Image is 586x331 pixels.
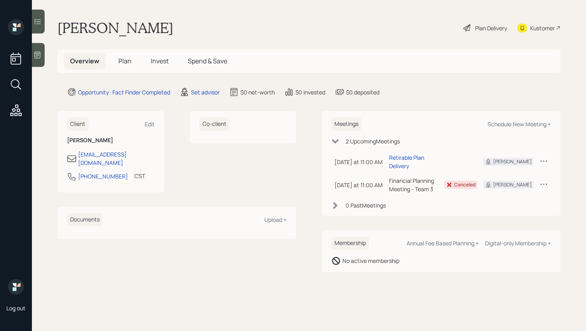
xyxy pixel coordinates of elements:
div: Financial Planning Meeting - Team 3 [389,176,438,193]
h6: [PERSON_NAME] [67,137,155,144]
h6: Documents [67,213,103,226]
div: No active membership [342,257,399,265]
div: Plan Delivery [475,24,507,32]
div: $0 invested [295,88,325,96]
h6: Co-client [199,118,230,131]
div: $0 net-worth [240,88,275,96]
div: Annual Fee Based Planning + [407,239,479,247]
div: [PHONE_NUMBER] [78,172,128,180]
div: [PERSON_NAME] [493,158,532,165]
span: Invest [151,57,169,65]
h1: [PERSON_NAME] [57,19,173,37]
h6: Meetings [331,118,362,131]
h6: Membership [331,237,369,250]
div: $0 deposited [346,88,380,96]
div: Edit [145,120,155,128]
div: Opportunity · Fact Finder Completed [78,88,170,96]
div: 2 Upcoming Meeting s [346,137,400,145]
h6: Client [67,118,88,131]
span: Overview [70,57,99,65]
div: Canceled [454,181,476,188]
div: Schedule New Meeting + [488,120,551,128]
div: 0 Past Meeting s [346,201,386,210]
div: Retirable Plan Delivery [389,153,438,170]
img: retirable_logo.png [8,279,24,295]
div: [DATE] at 11:00 AM [334,181,383,189]
span: Spend & Save [188,57,227,65]
div: Digital-only Membership + [485,239,551,247]
div: Upload + [264,216,287,223]
div: [EMAIL_ADDRESS][DOMAIN_NAME] [78,150,155,167]
div: Set advisor [191,88,220,96]
div: CST [134,172,145,180]
span: Plan [118,57,132,65]
div: [DATE] at 11:00 AM [334,158,383,166]
div: Kustomer [530,24,555,32]
div: [PERSON_NAME] [493,181,532,188]
div: Log out [6,304,26,312]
